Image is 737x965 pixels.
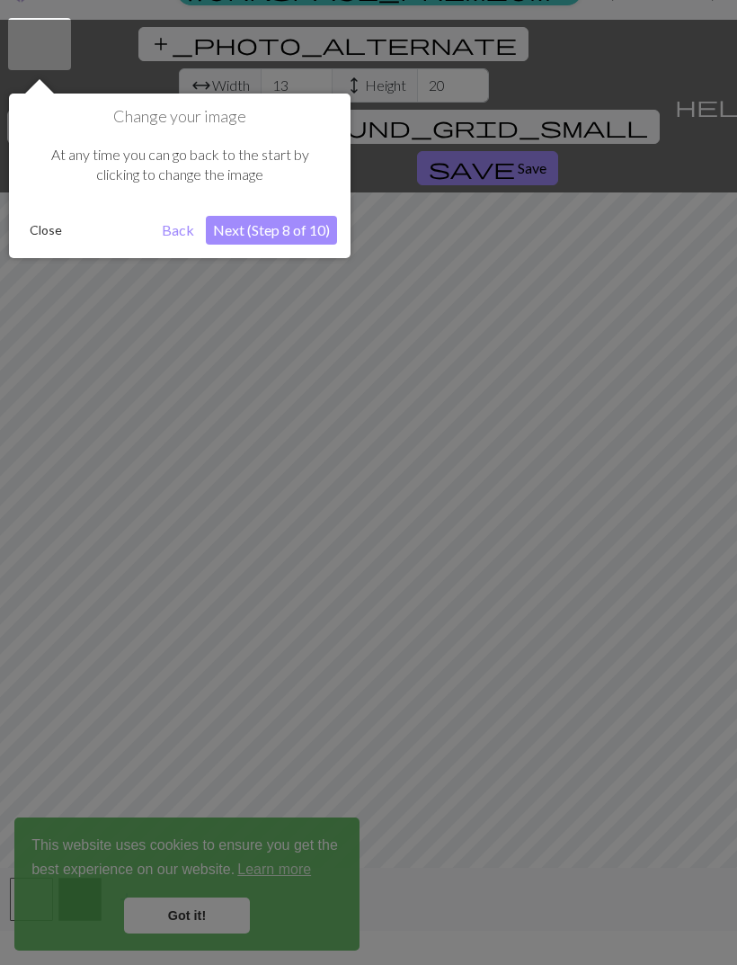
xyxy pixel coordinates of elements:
button: Close [22,217,69,244]
button: Next (Step 8 of 10) [206,216,337,245]
button: Back [155,216,201,245]
div: Change your image [9,94,351,258]
h1: Change your image [22,107,337,127]
div: At any time you can go back to the start by clicking to change the image [22,127,337,203]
